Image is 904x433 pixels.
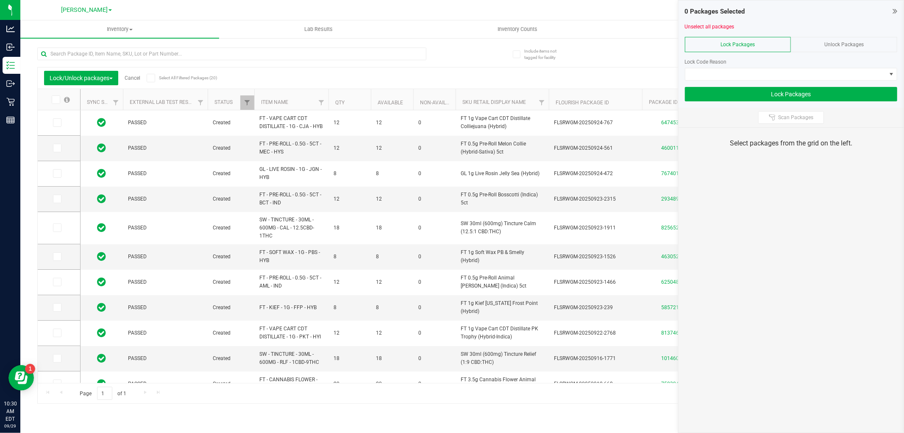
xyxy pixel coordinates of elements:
[778,114,813,121] span: Scan Packages
[554,355,637,363] span: FLSRWGM-20250916-1771
[376,144,408,152] span: 12
[661,145,709,151] a: 4600114538640050
[661,330,709,336] a: 8137463880445238
[524,48,567,61] span: Include items not tagged for facility
[661,170,709,176] a: 7674014328123473
[721,42,755,47] span: Lock Packages
[334,304,366,312] span: 8
[219,20,418,38] a: Lab Results
[376,380,408,388] span: 20
[159,75,201,80] span: Select All Filtered Packages (20)
[334,170,366,178] span: 8
[87,99,120,105] a: Sync Status
[418,170,451,178] span: 0
[824,42,864,47] span: Unlock Packages
[128,170,203,178] span: PASSED
[6,79,15,88] inline-svg: Outbound
[4,400,17,423] p: 10:30 AM EDT
[293,25,344,33] span: Lab Results
[554,380,637,388] span: FLSRWGM-20250912-668
[334,355,366,363] span: 18
[259,216,323,240] span: SW - TINCTURE - 30ML - 600MG - CAL - 12.5CBD-1THC
[556,100,609,106] a: Flourish Package ID
[259,165,323,182] span: GL - LIVE ROSIN - 1G - JGN - HYB
[213,195,249,203] span: Created
[128,329,203,337] span: PASSED
[213,380,249,388] span: Created
[97,302,106,313] span: In Sync
[259,191,323,207] span: FT - PRE-ROLL - 0.5G - 5CT - BCT - IND
[20,20,219,38] a: Inventory
[128,278,203,286] span: PASSED
[334,144,366,152] span: 12
[661,225,709,231] a: 8256528201362031
[259,304,323,312] span: FT - KIEF - 1G - FFP - HYB
[554,253,637,261] span: FLSRWGM-20250923-1526
[128,355,203,363] span: PASSED
[461,249,544,265] span: FT 1g Soft Wax PB & Smelly (Hybrid)
[6,116,15,124] inline-svg: Reports
[213,329,249,337] span: Created
[554,170,637,178] span: FLSRWGM-20250924-472
[376,253,408,261] span: 8
[661,279,709,285] a: 6250483021051469
[649,99,678,105] a: Package ID
[376,170,408,178] span: 8
[685,24,734,30] a: Unselect all packages
[418,224,451,232] span: 0
[213,304,249,312] span: Created
[25,364,35,374] iframe: Resource center unread badge
[72,387,134,400] span: Page of 1
[4,423,17,429] p: 09/29
[97,251,106,263] span: In Sync
[461,191,544,207] span: FT 0.5g Pre-Roll Bosscotti (Indica) 5ct
[259,325,323,341] span: FT - VAPE CART CDT DISTILLATE - 1G - PKT - HYI
[50,75,113,81] span: Lock/Unlock packages
[535,95,549,110] a: Filter
[758,111,824,124] button: Scan Packages
[661,304,709,310] a: 5857214369624593
[97,378,106,390] span: In Sync
[334,224,366,232] span: 18
[61,6,108,14] span: [PERSON_NAME]
[97,387,112,400] input: 1
[97,142,106,154] span: In Sync
[259,115,323,131] span: FT - VAPE CART CDT DISTILLATE - 1G - CJA - HYB
[461,376,544,392] span: FT 3.5g Cannabis Flower Animal [PERSON_NAME] (Indica)
[6,98,15,106] inline-svg: Retail
[259,376,323,392] span: FT - CANNABIS FLOWER - 3.5G - AML - IND
[130,99,196,105] a: External Lab Test Result
[8,365,34,391] iframe: Resource center
[128,195,203,203] span: PASSED
[6,61,15,70] inline-svg: Inventory
[461,170,544,178] span: GL 1g Live Rosin Jelly Sea (Hybrid)
[128,253,203,261] span: PASSED
[213,355,249,363] span: Created
[97,276,106,288] span: In Sync
[213,224,249,232] span: Created
[214,99,233,105] a: Status
[334,119,366,127] span: 12
[335,100,345,106] a: Qty
[418,20,617,38] a: Inventory Counts
[418,144,451,152] span: 0
[259,350,323,366] span: SW - TINCTURE - 30ML - 600MG - RLF - 1CBD-9THC
[97,193,106,205] span: In Sync
[554,119,637,127] span: FLSRWGM-20250924-767
[685,87,897,101] button: Lock Packages
[661,381,709,387] a: 7503040423127742
[97,117,106,129] span: In Sync
[64,97,70,103] span: Select all records on this page
[418,304,451,312] span: 0
[97,168,106,179] span: In Sync
[125,75,140,81] a: Cancel
[376,195,408,203] span: 12
[418,119,451,127] span: 0
[418,195,451,203] span: 0
[418,380,451,388] span: 0
[194,95,208,110] a: Filter
[44,71,118,85] button: Lock/Unlock packages
[461,115,544,131] span: FT 1g Vape Cart CDT Distillate Colliejuana (Hybrid)
[376,304,408,312] span: 8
